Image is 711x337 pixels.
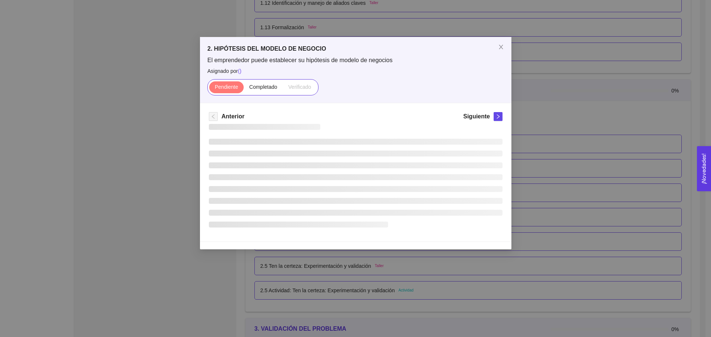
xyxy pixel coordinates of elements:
button: Close [491,37,511,58]
span: Completado [249,84,277,90]
button: Open Feedback Widget [697,146,711,191]
span: ( ) [238,68,241,74]
h5: Siguiente [463,112,490,121]
span: Asignado por [207,67,504,75]
span: close [498,44,504,50]
span: Pendiente [214,84,238,90]
h5: Anterior [221,112,244,121]
span: right [494,114,502,119]
span: El emprendedor puede establecer su hipótesis de modelo de negocios [207,56,504,64]
h5: 2. HIPÓTESIS DEL MODELO DE NEGOCIO [207,44,504,53]
button: right [494,112,503,121]
button: left [209,112,218,121]
span: Verificado [288,84,311,90]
